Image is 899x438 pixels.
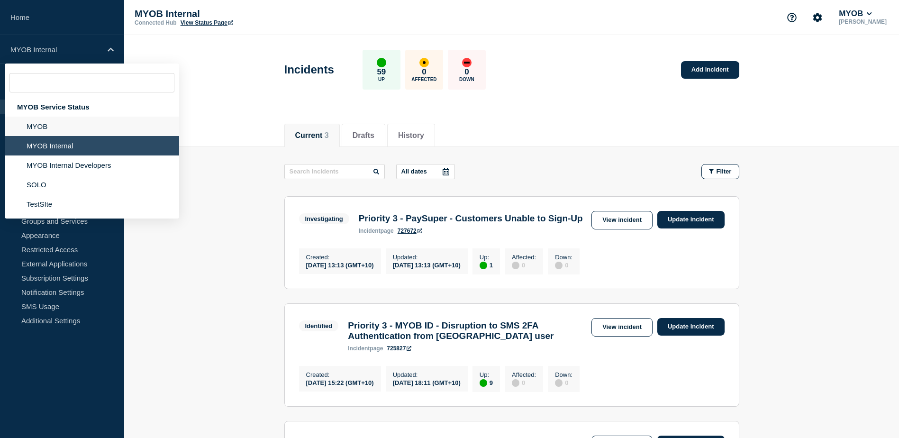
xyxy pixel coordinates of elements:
[377,58,386,67] div: up
[295,131,329,140] button: Current 3
[398,228,422,234] a: 727672
[393,254,461,261] p: Updated :
[782,8,802,27] button: Support
[359,228,394,234] p: page
[387,345,411,352] a: 725827
[657,211,725,228] a: Update incident
[353,131,374,140] button: Drafts
[701,164,739,179] button: Filter
[591,211,653,229] a: View incident
[396,164,455,179] button: All dates
[348,320,587,341] h3: Priority 3 - MYOB ID - Disruption to SMS 2FA Authentication from [GEOGRAPHIC_DATA] user
[306,261,374,269] div: [DATE] 13:13 (GMT+10)
[5,175,179,194] li: SOLO
[135,19,177,26] p: Connected Hub
[5,194,179,214] li: TestSIte
[462,58,472,67] div: down
[393,378,461,386] div: [DATE] 18:11 (GMT+10)
[555,254,572,261] p: Down :
[419,58,429,67] div: affected
[555,261,572,269] div: 0
[681,61,739,79] a: Add incident
[512,261,536,269] div: 0
[135,9,324,19] p: MYOB Internal
[422,67,426,77] p: 0
[480,371,493,378] p: Up :
[480,261,493,269] div: 1
[837,18,889,25] p: [PERSON_NAME]
[5,136,179,155] li: MYOB Internal
[459,77,474,82] p: Down
[393,261,461,269] div: [DATE] 13:13 (GMT+10)
[181,19,233,26] a: View Status Page
[401,168,427,175] p: All dates
[306,371,374,378] p: Created :
[591,318,653,337] a: View incident
[555,378,572,387] div: 0
[464,67,469,77] p: 0
[10,46,101,54] p: MYOB Internal
[480,254,493,261] p: Up :
[555,379,563,387] div: disabled
[299,320,339,331] span: Identified
[808,8,827,27] button: Account settings
[393,371,461,378] p: Updated :
[512,379,519,387] div: disabled
[284,63,334,76] h1: Incidents
[306,254,374,261] p: Created :
[480,379,487,387] div: up
[512,371,536,378] p: Affected :
[378,77,385,82] p: Up
[398,131,424,140] button: History
[359,213,583,224] h3: Priority 3 - PaySuper - Customers Unable to Sign-Up
[5,97,179,117] div: MYOB Service Status
[348,345,370,352] span: incident
[306,378,374,386] div: [DATE] 15:22 (GMT+10)
[657,318,725,336] a: Update incident
[5,155,179,175] li: MYOB Internal Developers
[359,228,381,234] span: incident
[325,131,329,139] span: 3
[299,213,349,224] span: Investigating
[512,262,519,269] div: disabled
[480,378,493,387] div: 9
[5,117,179,136] li: MYOB
[717,168,732,175] span: Filter
[555,371,572,378] p: Down :
[837,9,874,18] button: MYOB
[512,378,536,387] div: 0
[512,254,536,261] p: Affected :
[377,67,386,77] p: 59
[480,262,487,269] div: up
[411,77,436,82] p: Affected
[555,262,563,269] div: disabled
[348,345,383,352] p: page
[284,164,385,179] input: Search incidents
